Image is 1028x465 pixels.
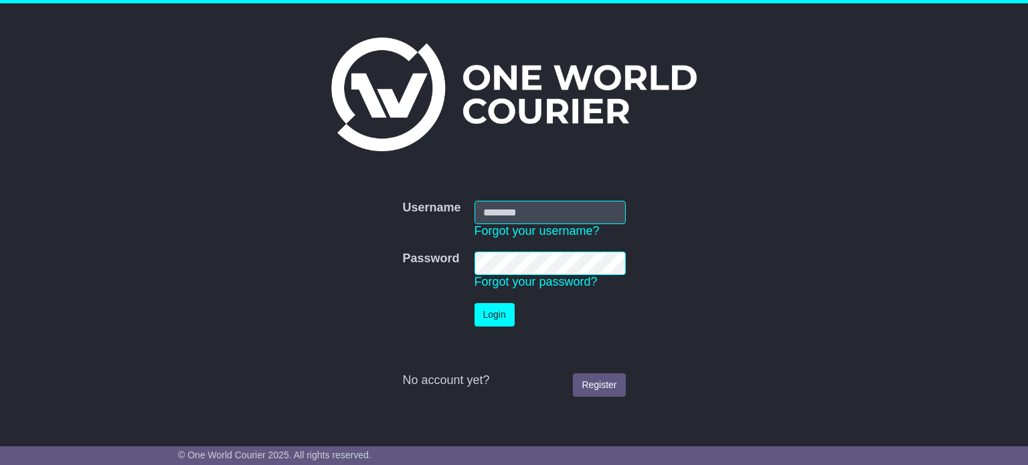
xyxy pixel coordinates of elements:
[402,373,625,388] div: No account yet?
[331,37,697,151] img: One World
[475,275,598,288] a: Forgot your password?
[475,224,600,238] a: Forgot your username?
[402,201,460,215] label: Username
[178,450,371,460] span: © One World Courier 2025. All rights reserved.
[402,252,459,266] label: Password
[573,373,625,397] a: Register
[475,303,515,327] button: Login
